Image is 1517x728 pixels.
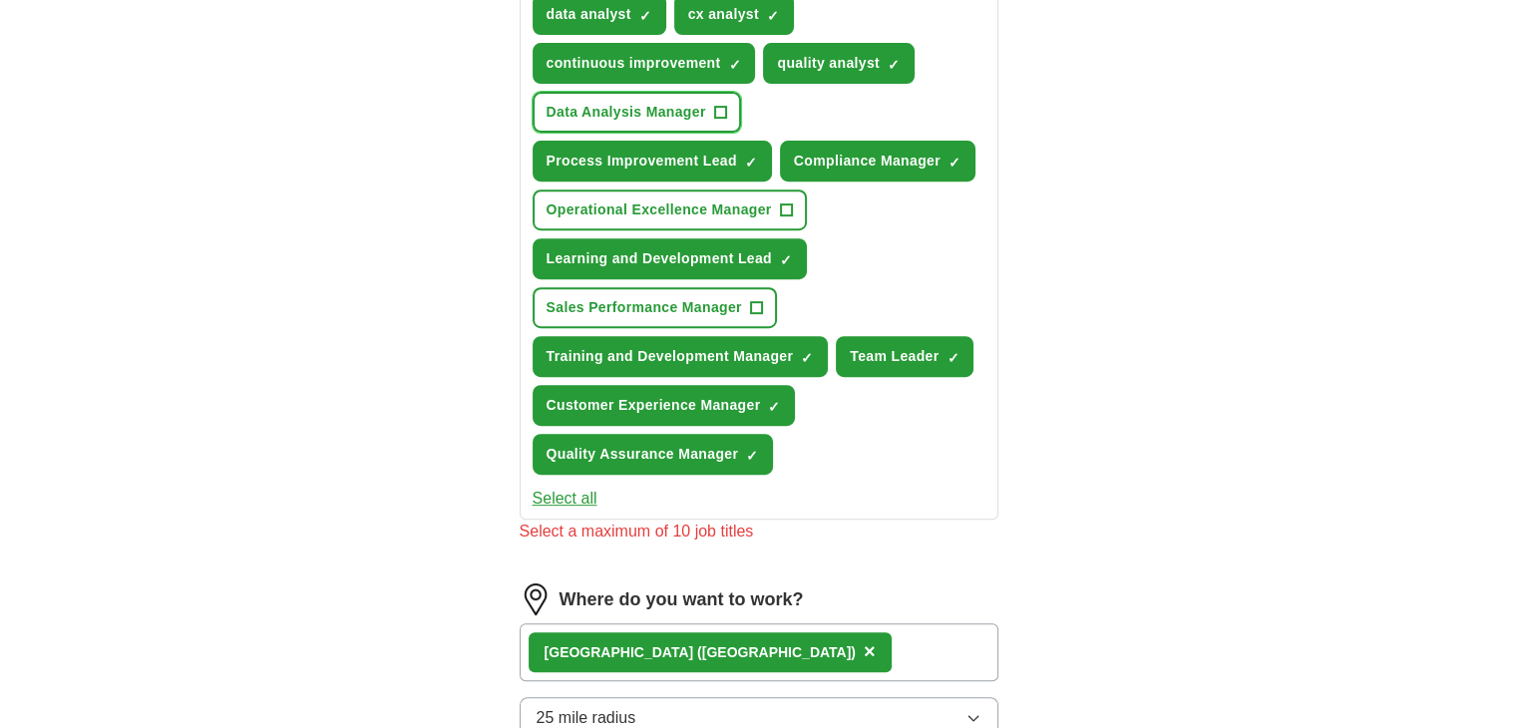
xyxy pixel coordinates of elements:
span: ([GEOGRAPHIC_DATA]) [697,644,856,660]
button: Operational Excellence Manager [533,189,807,230]
span: ✓ [801,350,813,366]
span: Operational Excellence Manager [547,199,772,220]
button: Compliance Manager✓ [780,141,975,182]
button: Process Improvement Lead✓ [533,141,772,182]
button: continuous improvement✓ [533,43,756,84]
span: ✓ [947,350,958,366]
button: Learning and Development Lead✓ [533,238,807,279]
span: Quality Assurance Manager [547,444,739,465]
span: Data Analysis Manager [547,102,706,123]
span: Sales Performance Manager [547,297,742,318]
span: cx analyst [688,4,759,25]
span: ✓ [767,8,779,24]
span: ✓ [745,155,757,171]
span: Customer Experience Manager [547,395,761,416]
button: Training and Development Manager✓ [533,336,829,377]
span: ✓ [728,57,740,73]
button: Customer Experience Manager✓ [533,385,796,426]
span: continuous improvement [547,53,721,74]
span: ✓ [639,8,651,24]
button: Data Analysis Manager [533,92,741,133]
strong: [GEOGRAPHIC_DATA] [545,644,694,660]
span: Team Leader [850,346,939,367]
span: ✓ [746,448,758,464]
button: Quality Assurance Manager✓ [533,434,774,475]
span: data analyst [547,4,631,25]
button: × [864,637,876,667]
span: Learning and Development Lead [547,248,772,269]
span: ✓ [888,57,900,73]
span: ✓ [780,252,792,268]
button: Team Leader✓ [836,336,973,377]
span: quality analyst [777,53,880,74]
span: ✓ [768,399,780,415]
div: Select a maximum of 10 job titles [520,520,998,544]
span: Training and Development Manager [547,346,794,367]
button: Sales Performance Manager [533,287,777,328]
button: quality analyst✓ [763,43,915,84]
span: × [864,640,876,662]
span: ✓ [948,155,960,171]
img: location.png [520,583,552,615]
span: Process Improvement Lead [547,151,737,172]
button: Select all [533,487,597,511]
span: Compliance Manager [794,151,941,172]
label: Where do you want to work? [560,586,804,613]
